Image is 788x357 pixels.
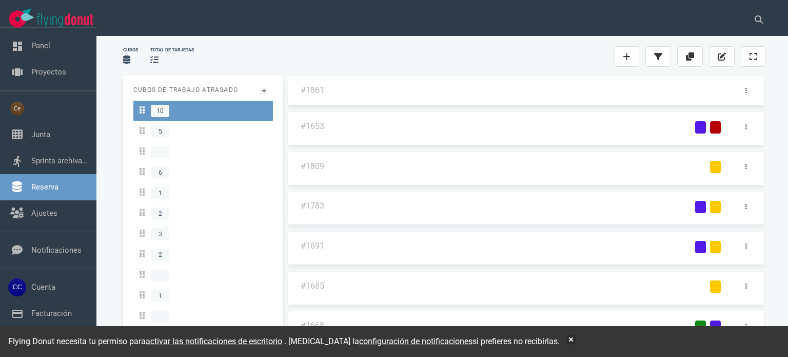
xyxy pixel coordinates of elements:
[301,241,324,251] a: #1691
[31,156,95,165] a: Sprints archivados
[359,336,472,346] a: configuración de notificaciones
[133,203,273,224] a: 2
[133,183,273,203] a: 1
[159,169,162,176] font: 6
[31,67,66,77] a: Proyectos
[133,101,273,121] a: 10
[31,309,72,318] a: Facturación
[37,13,93,27] img: Logotipo de texto de Flying Donut
[284,336,359,346] font: . [MEDICAL_DATA] la
[133,162,273,183] a: 6
[301,201,324,211] a: #1783
[133,224,273,245] a: 3
[123,47,138,52] font: Cubos
[159,128,162,135] font: 5
[472,336,560,346] font: si prefieres no recibirlas.
[133,286,273,306] a: 1
[133,245,273,265] a: 2
[159,210,162,217] font: 2
[159,292,162,299] font: 1
[133,121,273,142] a: 5
[301,321,324,330] a: #1668
[301,281,324,291] a: #1685
[156,107,164,115] font: 10
[146,336,282,346] font: activar las notificaciones de escritorio
[31,130,50,139] a: Junta
[159,231,162,238] font: 3
[301,121,324,131] a: #1653
[301,85,324,95] a: #1861
[31,209,57,218] a: Ajustes
[150,47,194,52] font: total de tarjetas
[31,41,50,50] a: Panel
[159,190,162,197] font: 1
[301,161,324,171] a: #1809
[31,182,58,192] a: Reserva
[8,336,146,346] font: Flying Donut necesita tu permiso para
[159,251,162,258] font: 2
[133,86,238,93] font: Cubos de trabajo atrasado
